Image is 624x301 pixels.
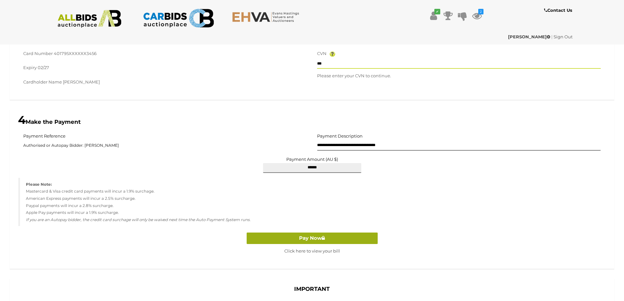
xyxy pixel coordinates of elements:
[508,34,551,39] a: [PERSON_NAME]
[317,50,327,57] label: CVN
[434,9,440,14] i: ✔
[23,78,62,86] label: Cardholder Name
[284,248,340,254] a: Click here to view your bill
[286,157,338,161] label: Payment Amount (AU $)
[429,10,439,22] a: ✔
[18,113,26,127] span: 4
[232,11,303,22] img: EHVA.com.au
[23,50,53,57] label: Card Number
[23,64,37,71] label: Expiry
[472,10,482,22] a: 2
[143,7,214,30] img: CARBIDS.com.au
[294,286,330,292] b: IMPORTANT
[551,34,553,39] span: |
[508,34,550,39] strong: [PERSON_NAME]
[54,10,125,28] img: ALLBIDS.com.au
[544,7,574,14] a: Contact Us
[317,134,363,138] h5: Payment Description
[317,72,601,80] p: Please enter your CVN to continue.
[247,233,378,244] button: Pay Now
[478,9,483,14] i: 2
[18,119,81,125] b: Make the Payment
[38,65,49,70] span: 02/27
[26,182,52,187] strong: Please Note:
[544,8,572,13] b: Contact Us
[554,34,573,39] a: Sign Out
[23,134,66,138] h5: Payment Reference
[18,178,606,226] blockquote: Mastercard & Visa credit card payments will incur a 1.9% surchage. American Express payments will...
[26,217,251,222] em: If you are an Autopay bidder, the credit card surchage will only be waived next time the Auto Pay...
[23,141,307,151] span: Authorised or Autopay Bidder: [PERSON_NAME]
[54,51,97,56] span: 401795XXXXXX3456
[330,51,335,57] img: Help
[63,79,100,85] span: [PERSON_NAME]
